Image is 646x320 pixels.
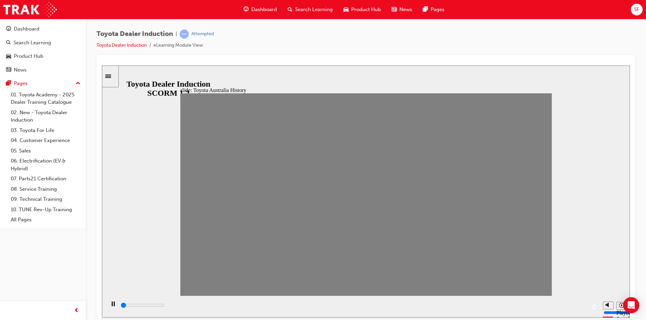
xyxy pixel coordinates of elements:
a: 09. Technical Training [8,194,83,204]
a: guage-iconDashboard [238,3,282,16]
button: Mute (Ctrl+Alt+M) [501,236,512,244]
div: Search Learning [13,39,51,47]
span: | [176,30,177,38]
a: pages-iconPages [418,3,450,16]
a: 02. New - Toyota Dealer Induction [8,107,83,125]
a: news-iconNews [386,3,418,16]
button: Pages [3,77,83,90]
span: news-icon [392,5,397,14]
div: Playback Speed [514,244,525,257]
div: Dashboard [14,25,39,33]
a: Toyota Dealer Induction [97,42,147,48]
a: car-iconProduct Hub [338,3,386,16]
a: News [3,64,83,76]
span: guage-icon [6,26,11,32]
span: prev-icon [74,307,79,315]
a: 06. Electrification (EV & Hybrid) [8,156,83,174]
button: SF [631,4,643,15]
img: Trak [3,2,57,17]
a: Product Hub [3,50,83,62]
a: 05. Sales [8,146,83,156]
span: news-icon [6,67,11,73]
span: car-icon [344,5,349,14]
div: Product Hub [14,52,43,60]
span: car-icon [6,53,11,59]
span: search-icon [6,40,11,46]
button: DashboardSearch LearningProduct HubNews [3,21,83,77]
a: All Pages [8,215,83,225]
div: misc controls [498,230,525,252]
span: guage-icon [244,5,249,14]
button: Pause (Ctrl+Alt+P) [3,236,15,247]
a: 07. Parts21 Certification [8,174,83,184]
a: Dashboard [3,23,83,35]
span: Toyota Dealer Induction [97,30,173,38]
li: eLearning Module View [153,42,203,49]
button: Replay (Ctrl+Alt+R) [488,236,498,246]
a: Search Learning [3,37,83,49]
a: 10. TUNE Rev-Up Training [8,204,83,215]
span: News [399,6,412,13]
span: Search Learning [295,6,333,13]
span: pages-icon [423,5,428,14]
div: News [14,66,27,74]
span: Product Hub [351,6,381,13]
div: Open Intercom Messenger [623,297,639,313]
span: SF [634,6,639,13]
a: 01. Toyota Academy - 2025 Dealer Training Catalogue [8,90,83,107]
span: learningRecordVerb_ATTEMPT-icon [180,30,189,39]
a: search-iconSearch Learning [282,3,338,16]
div: Attempted [191,31,214,37]
span: up-icon [76,79,80,88]
a: 08. Service Training [8,184,83,194]
a: 04. Customer Experience [8,135,83,146]
input: slide progress [19,237,62,242]
a: 03. Toyota For Life [8,125,83,136]
div: Pages [14,80,28,87]
input: volume [502,244,545,250]
span: Dashboard [251,6,277,13]
span: pages-icon [6,81,11,87]
button: Playback speed [514,236,525,244]
span: search-icon [288,5,292,14]
span: Pages [431,6,444,13]
div: playback controls [3,230,498,252]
